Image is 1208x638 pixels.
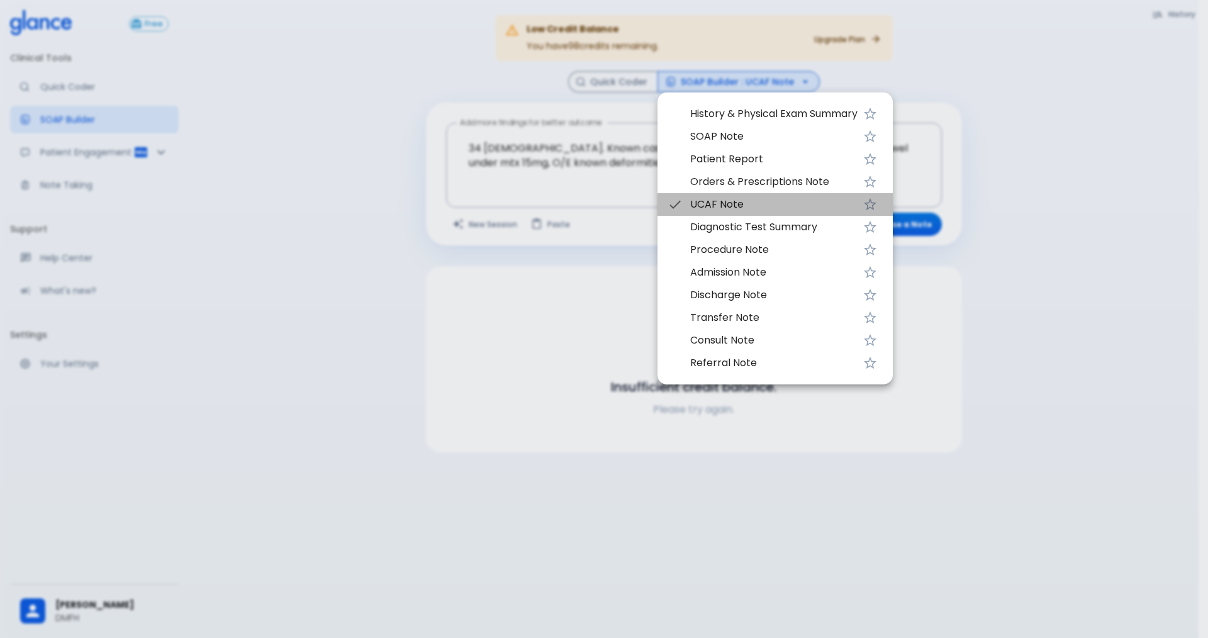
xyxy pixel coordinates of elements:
[858,101,883,126] button: Favorite
[858,260,883,285] button: Favorite
[690,106,858,121] span: History & Physical Exam Summary
[858,215,883,240] button: Favorite
[858,350,883,376] button: Favorite
[690,310,858,325] span: Transfer Note
[690,174,858,189] span: Orders & Prescriptions Note
[858,283,883,308] button: Favorite
[690,333,858,348] span: Consult Note
[690,129,858,144] span: SOAP Note
[858,169,883,194] button: Favorite
[858,237,883,262] button: Favorite
[858,124,883,149] button: Favorite
[858,192,883,217] button: Favorite
[690,288,858,303] span: Discharge Note
[858,305,883,330] button: Favorite
[690,242,858,257] span: Procedure Note
[690,355,858,371] span: Referral Note
[690,152,858,167] span: Patient Report
[858,328,883,353] button: Favorite
[690,197,858,212] span: UCAF Note
[690,220,858,235] span: Diagnostic Test Summary
[858,147,883,172] button: Favorite
[690,265,858,280] span: Admission Note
